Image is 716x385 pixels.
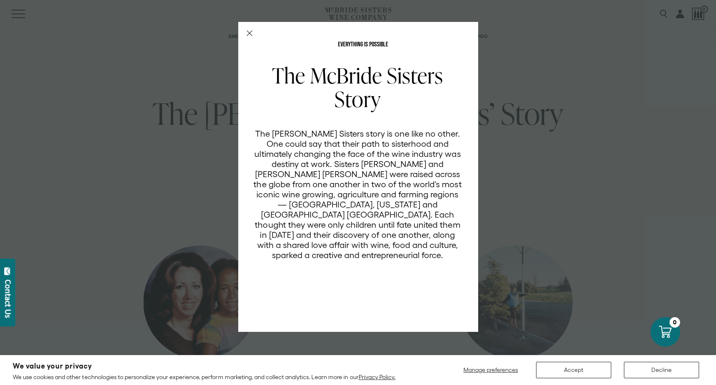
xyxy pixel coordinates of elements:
[458,362,523,378] button: Manage preferences
[13,363,395,370] h2: We value your privacy
[536,362,611,378] button: Accept
[624,362,699,378] button: Decline
[670,317,680,328] div: 0
[253,129,462,260] p: The [PERSON_NAME] Sisters story is one like no other. One could say that their path to sisterhood...
[463,366,518,373] span: Manage preferences
[359,374,395,380] a: Privacy Policy.
[4,280,12,318] div: Contact Us
[253,41,473,48] p: EVERYTHING IS POSSIBLE
[253,64,462,111] h2: The McBride Sisters Story
[13,373,395,381] p: We use cookies and other technologies to personalize your experience, perform marketing, and coll...
[247,30,253,36] button: Close Modal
